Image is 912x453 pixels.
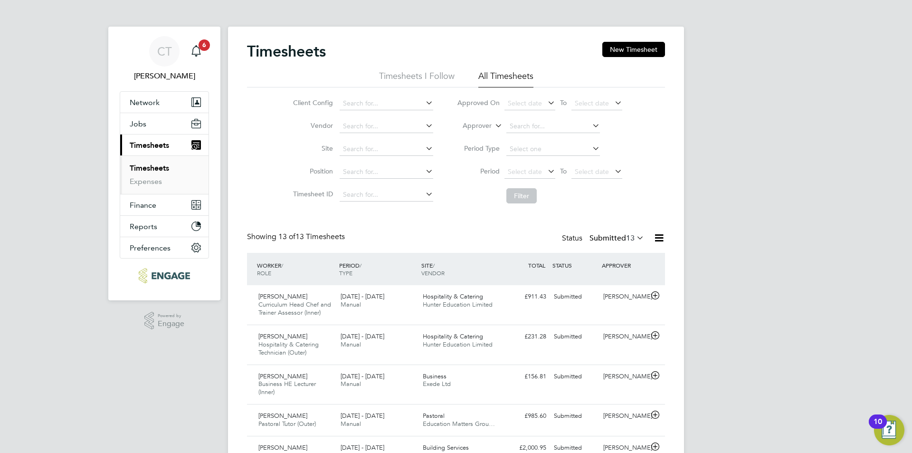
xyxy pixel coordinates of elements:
button: Open Resource Center, 10 new notifications [874,415,904,445]
span: [DATE] - [DATE] [341,443,384,452]
span: [PERSON_NAME] [258,443,307,452]
label: Timesheet ID [290,190,333,198]
div: £231.28 [501,329,550,345]
span: Preferences [130,243,171,252]
span: 13 of [278,232,295,241]
input: Search for... [340,188,433,202]
div: Submitted [550,369,599,385]
nav: Main navigation [108,27,220,300]
span: Manual [341,300,361,308]
span: TYPE [339,269,352,277]
span: Hospitality & Catering [423,332,483,340]
span: [PERSON_NAME] [258,372,307,380]
span: [PERSON_NAME] [258,412,307,420]
span: [PERSON_NAME] [258,292,307,300]
span: 13 Timesheets [278,232,345,241]
span: Building Services [423,443,469,452]
span: [DATE] - [DATE] [341,332,384,340]
div: Submitted [550,329,599,345]
a: Powered byEngage [144,312,185,330]
button: Filter [506,188,537,203]
span: [DATE] - [DATE] [341,412,384,420]
a: CT[PERSON_NAME] [120,36,209,82]
label: Vendor [290,121,333,130]
span: Pastoral Tutor (Outer) [258,420,316,428]
span: Hunter Education Limited [423,340,493,348]
div: £985.60 [501,408,550,424]
span: Christopher Taylor [120,70,209,82]
span: To [557,96,570,109]
label: Period [457,167,500,175]
span: / [433,261,435,269]
span: Select date [575,99,609,107]
span: Powered by [158,312,184,320]
div: [PERSON_NAME] [599,369,649,385]
span: 6 [199,39,210,51]
input: Search for... [340,120,433,133]
a: Go to home page [120,268,209,283]
div: APPROVER [599,257,649,274]
button: Finance [120,194,209,215]
div: Submitted [550,408,599,424]
span: VENDOR [421,269,445,277]
a: 6 [187,36,206,67]
span: Reports [130,222,157,231]
button: Reports [120,216,209,237]
span: Hospitality & Catering [423,292,483,300]
label: Site [290,144,333,153]
span: [DATE] - [DATE] [341,372,384,380]
label: Period Type [457,144,500,153]
button: Timesheets [120,135,209,155]
div: 10 [874,422,882,434]
span: [PERSON_NAME] [258,332,307,340]
div: £911.43 [501,289,550,305]
span: Business HE Lecturer (Inner) [258,380,316,396]
span: Business [423,372,446,380]
span: CT [157,45,172,58]
span: Timesheets [130,141,169,150]
li: Timesheets I Follow [379,70,455,87]
div: Timesheets [120,155,209,194]
span: Hospitality & Catering Technician (Outer) [258,340,319,357]
span: Jobs [130,119,146,128]
button: Jobs [120,113,209,134]
div: Showing [247,232,347,242]
input: Search for... [340,165,433,179]
span: Select date [508,167,542,176]
span: 13 [626,233,635,243]
button: Preferences [120,237,209,258]
span: Pastoral [423,412,445,420]
div: SITE [419,257,501,281]
button: Network [120,92,209,113]
span: Select date [508,99,542,107]
img: ncclondon-logo-retina.png [139,268,190,283]
span: Curriculum Head Chef and Trainer Assessor (Inner) [258,300,331,317]
div: [PERSON_NAME] [599,289,649,305]
span: [DATE] - [DATE] [341,292,384,300]
button: New Timesheet [602,42,665,57]
span: TOTAL [528,261,545,269]
input: Select one [506,143,600,156]
span: Manual [341,340,361,348]
div: [PERSON_NAME] [599,329,649,345]
span: Finance [130,201,156,210]
a: Expenses [130,177,162,186]
span: Manual [341,380,361,388]
h2: Timesheets [247,42,326,61]
span: Hunter Education Limited [423,300,493,308]
span: Manual [341,420,361,428]
input: Search for... [506,120,600,133]
div: STATUS [550,257,599,274]
label: Approved On [457,98,500,107]
div: WORKER [255,257,337,281]
div: £156.81 [501,369,550,385]
div: Submitted [550,289,599,305]
li: All Timesheets [478,70,533,87]
span: / [281,261,283,269]
a: Timesheets [130,164,169,173]
span: To [557,165,570,177]
div: PERIOD [337,257,419,281]
span: Select date [575,167,609,176]
span: Network [130,98,160,107]
label: Approver [449,121,492,131]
